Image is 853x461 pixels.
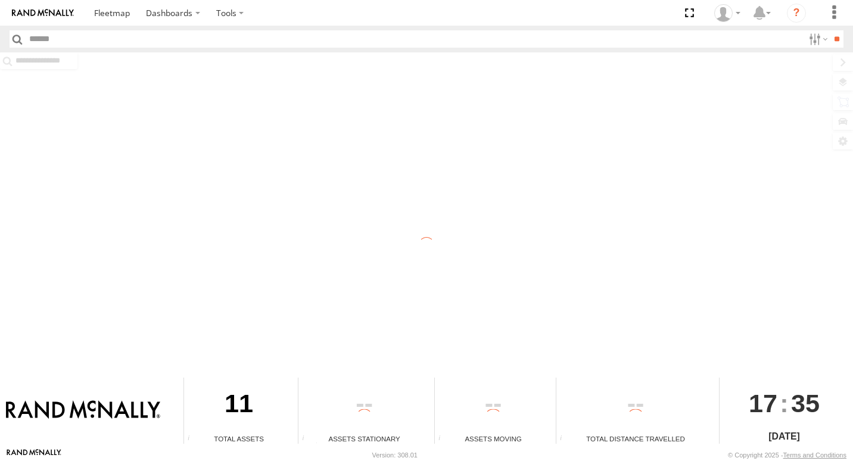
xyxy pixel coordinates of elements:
[435,434,552,444] div: Assets Moving
[749,378,777,429] span: 17
[372,451,418,459] div: Version: 308.01
[556,435,574,444] div: Total distance travelled by all assets within specified date range and applied filters
[184,434,294,444] div: Total Assets
[720,378,849,429] div: :
[435,435,453,444] div: Total number of assets current in transit.
[720,429,849,444] div: [DATE]
[6,400,160,420] img: Rand McNally
[783,451,846,459] a: Terms and Conditions
[710,4,745,22] div: Valeo Dash
[12,9,74,17] img: rand-logo.svg
[791,378,820,429] span: 35
[728,451,846,459] div: © Copyright 2025 -
[556,434,715,444] div: Total Distance Travelled
[7,449,61,461] a: Visit our Website
[787,4,806,23] i: ?
[184,378,294,434] div: 11
[298,435,316,444] div: Total number of assets current stationary.
[804,30,830,48] label: Search Filter Options
[184,435,202,444] div: Total number of Enabled Assets
[298,434,430,444] div: Assets Stationary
